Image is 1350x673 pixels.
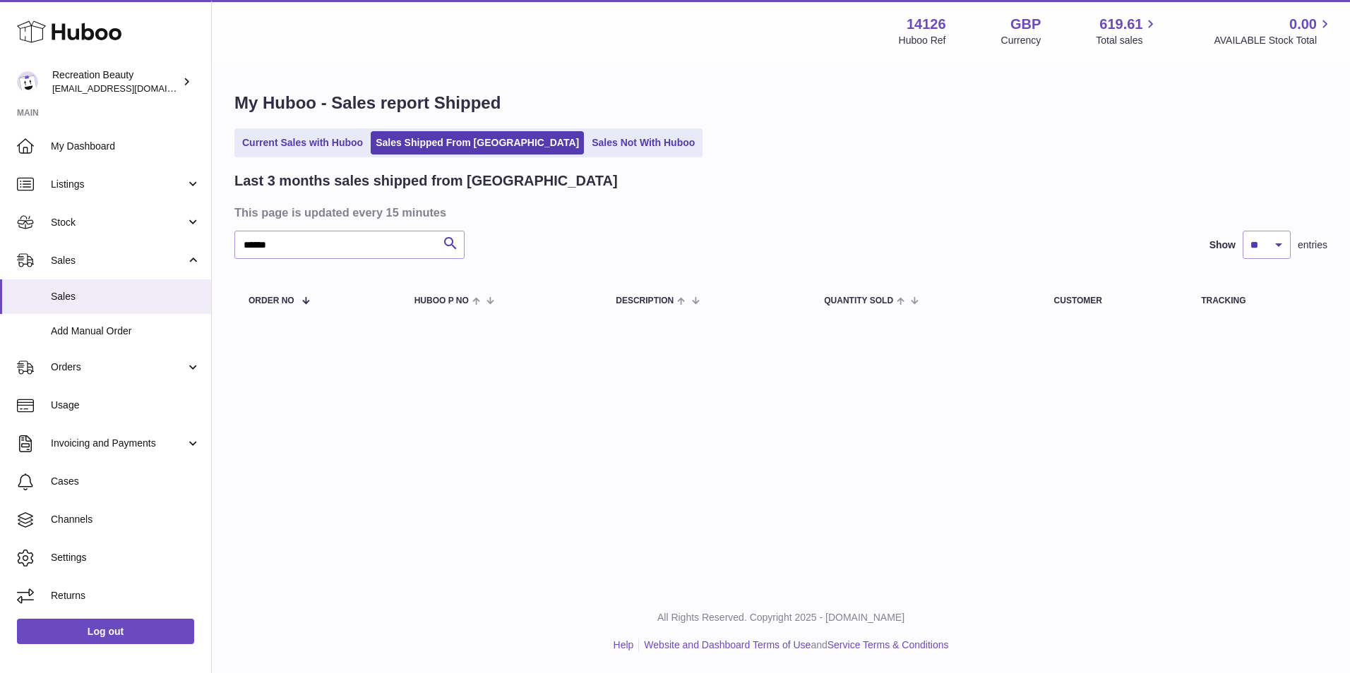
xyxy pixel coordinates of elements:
span: Sales [51,290,201,303]
span: My Dashboard [51,140,201,153]
span: Huboo P no [414,296,469,305]
a: Service Terms & Conditions [828,639,949,650]
h1: My Huboo - Sales report Shipped [234,92,1327,114]
span: [EMAIL_ADDRESS][DOMAIN_NAME] [52,83,208,94]
span: Usage [51,399,201,412]
span: Description [616,296,674,305]
span: Settings [51,551,201,564]
h2: Last 3 months sales shipped from [GEOGRAPHIC_DATA] [234,171,618,190]
span: Returns [51,589,201,602]
a: Log out [17,619,194,644]
a: Sales Shipped From [GEOGRAPHIC_DATA] [371,131,584,154]
span: Orders [51,360,186,374]
a: 0.00 AVAILABLE Stock Total [1214,15,1333,47]
a: 619.61 Total sales [1096,15,1159,47]
span: Total sales [1096,34,1159,47]
a: Sales Not With Huboo [587,131,700,154]
span: Sales [51,254,186,267]
li: and [639,638,948,652]
span: Cases [51,475,201,488]
span: entries [1298,238,1327,252]
strong: 14126 [907,15,946,34]
span: Quantity Sold [824,296,893,305]
span: 619.61 [1099,15,1142,34]
span: 0.00 [1289,15,1317,34]
strong: GBP [1010,15,1041,34]
span: Add Manual Order [51,325,201,338]
p: All Rights Reserved. Copyright 2025 - [DOMAIN_NAME] [223,611,1339,624]
h3: This page is updated every 15 minutes [234,205,1324,220]
span: Listings [51,178,186,191]
a: Current Sales with Huboo [237,131,368,154]
label: Show [1209,238,1236,252]
a: Website and Dashboard Terms of Use [644,639,811,650]
span: AVAILABLE Stock Total [1214,34,1333,47]
span: Channels [51,513,201,526]
span: Order No [249,296,294,305]
a: Help [614,639,634,650]
div: Currency [1001,34,1041,47]
div: Huboo Ref [899,34,946,47]
div: Customer [1054,296,1173,305]
span: Stock [51,216,186,229]
span: Invoicing and Payments [51,437,186,450]
div: Tracking [1201,296,1313,305]
img: customercare@recreationbeauty.com [17,71,38,92]
div: Recreation Beauty [52,68,179,95]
